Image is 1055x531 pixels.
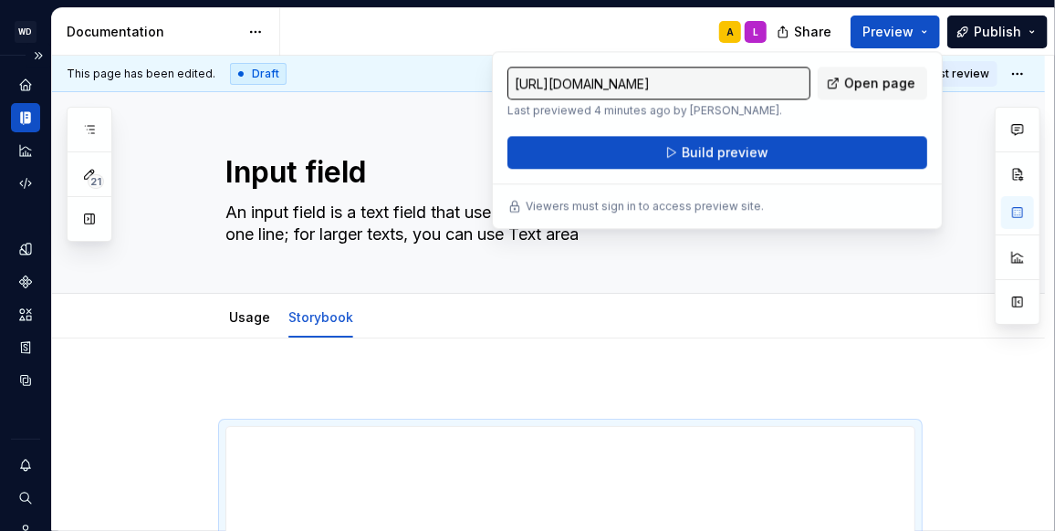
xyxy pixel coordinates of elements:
textarea: Input field [222,151,912,194]
button: WD [4,12,47,51]
button: Preview [851,16,940,48]
a: Open page [818,67,927,99]
button: Publish [947,16,1048,48]
span: Publish [974,23,1021,41]
span: Share [794,23,831,41]
div: Usage [222,297,277,336]
button: Expand sidebar [26,43,51,68]
span: Request review [904,67,989,81]
span: 21 [88,174,104,189]
div: A [726,25,734,39]
a: Assets [11,300,40,329]
a: Components [11,267,40,297]
button: Share [768,16,843,48]
span: This page has been edited. [67,67,215,81]
button: Search ⌘K [11,484,40,513]
div: Draft [230,63,287,85]
a: Analytics [11,136,40,165]
button: Build preview [507,136,927,169]
span: Open page [844,74,915,92]
a: Storybook [288,309,353,325]
a: Data sources [11,366,40,395]
textarea: An input field is a text field that users can type into. You can use this for short texts up to o... [222,198,912,249]
div: Storybook [281,297,360,336]
a: Documentation [11,103,40,132]
div: Documentation [67,23,239,41]
a: Design tokens [11,234,40,264]
a: Storybook stories [11,333,40,362]
a: Code automation [11,169,40,198]
p: Viewers must sign in to access preview site. [526,199,764,213]
span: Preview [862,23,914,41]
a: Usage [229,309,270,325]
div: WD [15,21,37,43]
p: Last previewed 4 minutes ago by [PERSON_NAME]. [507,103,810,118]
a: Home [11,70,40,99]
div: L [753,25,758,39]
button: Notifications [11,451,40,480]
span: Build preview [682,143,768,161]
